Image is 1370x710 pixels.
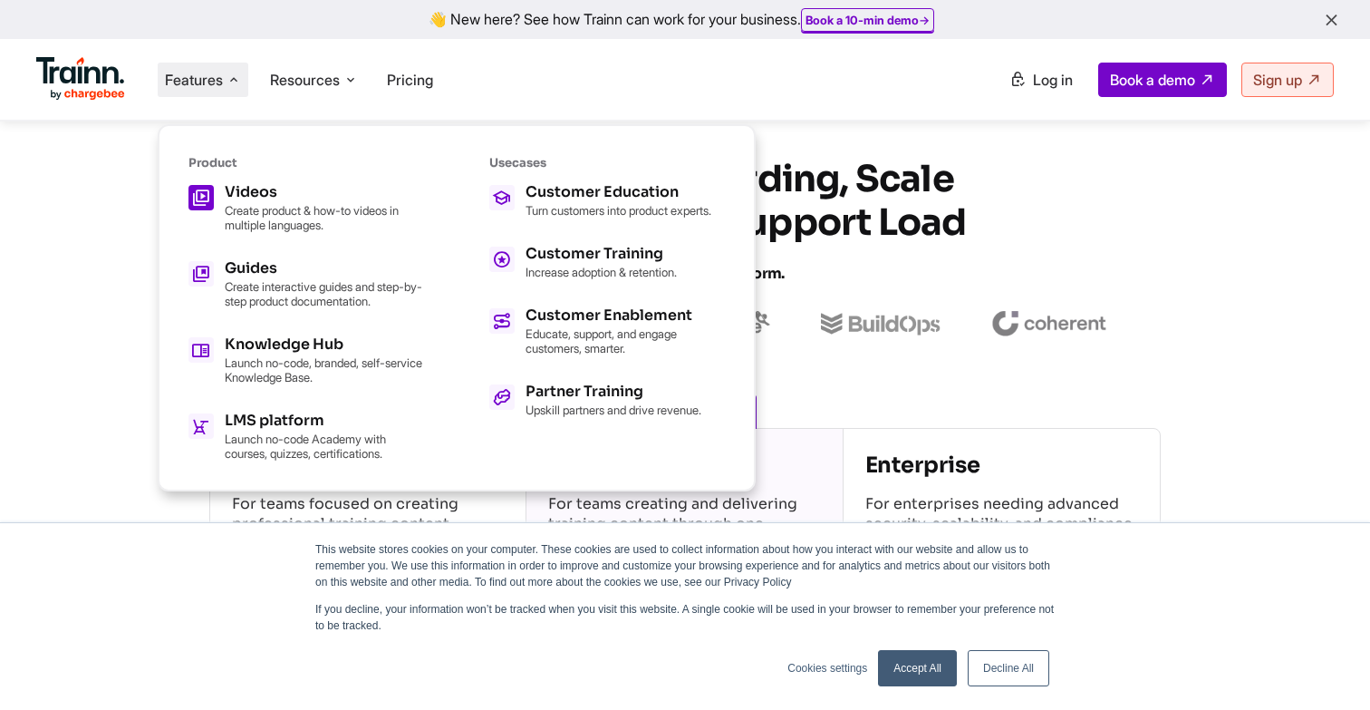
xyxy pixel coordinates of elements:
p: For teams creating and delivering training content through one platform [548,494,820,558]
span: Sign up [1253,71,1302,89]
h5: LMS platform [225,413,424,428]
a: Customer Training Increase adoption & retention. [489,247,725,279]
h5: Partner Training [526,384,701,399]
p: This website stores cookies on your computer. These cookies are used to collect information about... [315,541,1055,590]
p: For enterprises needing advanced security, scalability, and compliance [865,494,1138,558]
a: Accept All [878,650,957,686]
a: Book a demo [1098,63,1227,97]
p: Create product & how-to videos in multiple languages. [225,203,424,232]
p: Launch no-code Academy with courses, quizzes, certifications. [225,432,424,461]
span: Features [165,70,223,90]
h5: Guides [225,261,424,276]
a: Sign up [1241,63,1334,97]
h5: Customer Enablement [526,308,725,323]
span: Log in [1033,71,1073,89]
a: Customer Enablement Educate, support, and engage customers, smarter. [489,308,725,355]
a: Customer Education Turn customers into product experts. [489,185,725,218]
img: coherent logo [991,311,1106,336]
p: Create interactive guides and step-by-step product documentation. [225,279,424,308]
p: If you decline, your information won’t be tracked when you visit this website. A single cookie wi... [315,601,1055,634]
p: For teams focused on creating professional training content [232,494,504,558]
a: Log in [999,63,1084,96]
h5: Customer Education [526,185,711,199]
a: Videos Create product & how-to videos in multiple languages. [188,185,424,232]
p: Educate, support, and engage customers, smarter. [526,326,725,355]
a: Pricing [387,71,433,89]
p: Upskill partners and drive revenue. [526,403,701,417]
div: 👋 New here? See how Trainn can work for your business. [11,11,1359,28]
img: buildops logo [821,313,940,336]
h4: Enterprise [865,451,1138,480]
p: Increase adoption & retention. [526,265,677,279]
h5: Knowledge Hub [225,337,424,352]
a: Book a 10-min demo→ [806,13,930,27]
img: Trainn Logo [36,57,125,101]
a: LMS platform Launch no-code Academy with courses, quizzes, certifications. [188,413,424,461]
h6: Product [188,155,424,170]
h6: Usecases [489,155,725,170]
span: Book a demo [1110,71,1195,89]
span: Resources [270,70,340,90]
h5: Customer Training [526,247,677,261]
b: Book a 10-min demo [806,13,919,27]
p: Turn customers into product experts. [526,203,711,218]
a: Guides Create interactive guides and step-by-step product documentation. [188,261,424,308]
a: Knowledge Hub Launch no-code, branded, self-service Knowledge Base. [188,337,424,384]
p: Launch no-code, branded, self-service Knowledge Base. [225,355,424,384]
a: Cookies settings [787,660,867,676]
a: Decline All [968,650,1049,686]
a: Partner Training Upskill partners and drive revenue. [489,384,725,417]
h5: Videos [225,185,424,199]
